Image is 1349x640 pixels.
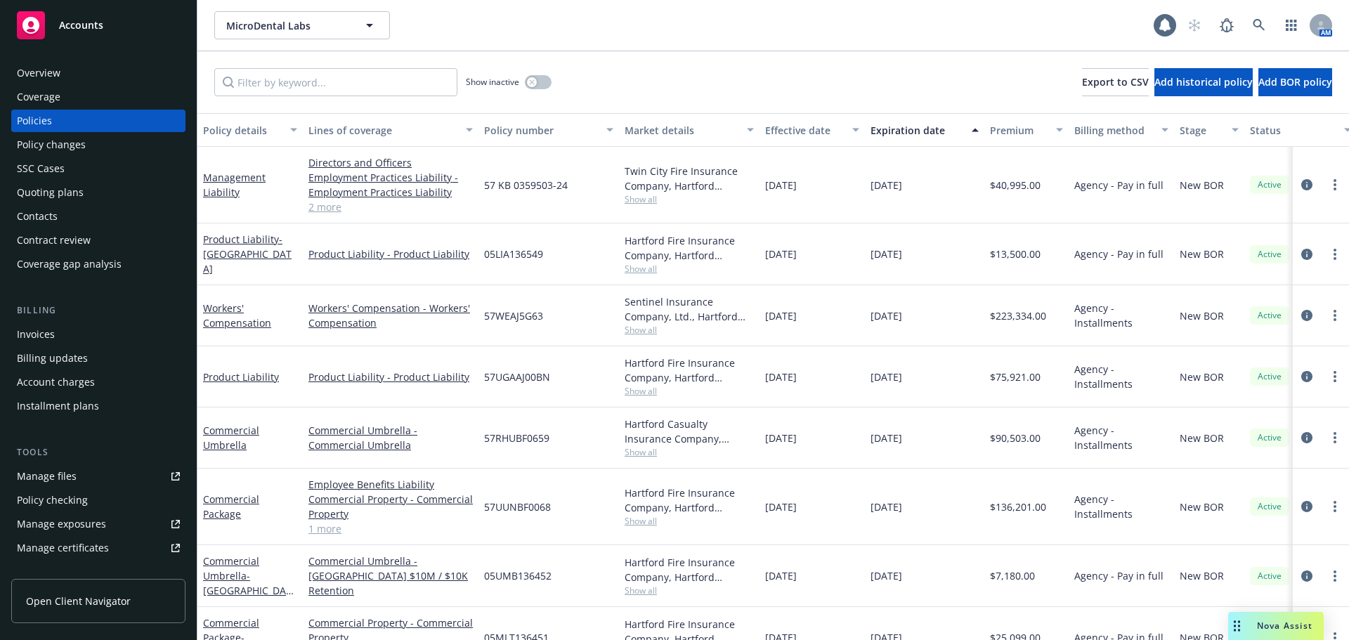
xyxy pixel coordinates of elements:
[11,133,185,156] a: Policy changes
[1327,368,1343,385] a: more
[765,178,797,192] span: [DATE]
[1258,75,1332,89] span: Add BOR policy
[308,492,473,521] a: Commercial Property - Commercial Property
[1250,123,1336,138] div: Status
[11,445,185,459] div: Tools
[990,308,1046,323] span: $223,334.00
[11,537,185,559] a: Manage certificates
[990,123,1048,138] div: Premium
[17,465,77,488] div: Manage files
[625,263,754,275] span: Show all
[990,247,1041,261] span: $13,500.00
[1074,568,1164,583] span: Agency - Pay in full
[203,301,271,329] a: Workers' Compensation
[308,554,473,598] a: Commercial Umbrella - [GEOGRAPHIC_DATA] $10M / $10K Retention
[760,113,865,147] button: Effective date
[1298,246,1315,263] a: circleInformation
[17,62,60,84] div: Overview
[765,370,797,384] span: [DATE]
[11,110,185,132] a: Policies
[308,155,473,170] a: Directors and Officers
[11,395,185,417] a: Installment plans
[871,178,902,192] span: [DATE]
[625,385,754,397] span: Show all
[1154,68,1253,96] button: Add historical policy
[1074,178,1164,192] span: Agency - Pay in full
[11,371,185,393] a: Account charges
[484,568,552,583] span: 05UMB136452
[308,370,473,384] a: Product Liability - Product Liability
[17,561,88,583] div: Manage claims
[203,424,259,452] a: Commercial Umbrella
[11,253,185,275] a: Coverage gap analysis
[17,133,86,156] div: Policy changes
[1258,68,1332,96] button: Add BOR policy
[765,431,797,445] span: [DATE]
[990,431,1041,445] span: $90,503.00
[203,233,292,275] a: Product Liability
[1180,308,1224,323] span: New BOR
[17,253,122,275] div: Coverage gap analysis
[1074,123,1153,138] div: Billing method
[984,113,1069,147] button: Premium
[203,370,279,384] a: Product Liability
[11,205,185,228] a: Contacts
[226,18,348,33] span: MicroDental Labs
[1180,11,1208,39] a: Start snowing
[308,423,473,452] a: Commercial Umbrella - Commercial Umbrella
[308,123,457,138] div: Lines of coverage
[214,11,390,39] button: MicroDental Labs
[1082,68,1149,96] button: Export to CSV
[1074,362,1168,391] span: Agency - Installments
[1327,429,1343,446] a: more
[765,308,797,323] span: [DATE]
[1327,176,1343,193] a: more
[1228,612,1324,640] button: Nova Assist
[990,568,1035,583] span: $7,180.00
[17,110,52,132] div: Policies
[308,200,473,214] a: 2 more
[11,561,185,583] a: Manage claims
[625,294,754,324] div: Sentinel Insurance Company, Ltd., Hartford Insurance Group
[765,247,797,261] span: [DATE]
[11,181,185,204] a: Quoting plans
[308,301,473,330] a: Workers' Compensation - Workers' Compensation
[1180,499,1224,514] span: New BOR
[1256,248,1284,261] span: Active
[203,233,292,275] span: - [GEOGRAPHIC_DATA]
[466,76,519,88] span: Show inactive
[17,347,88,370] div: Billing updates
[765,123,844,138] div: Effective date
[625,446,754,458] span: Show all
[625,324,754,336] span: Show all
[1256,500,1284,513] span: Active
[484,178,568,192] span: 57 KB 0359503-24
[203,123,282,138] div: Policy details
[11,513,185,535] a: Manage exposures
[17,513,106,535] div: Manage exposures
[1074,492,1168,521] span: Agency - Installments
[484,499,551,514] span: 57UUNBF0068
[990,370,1041,384] span: $75,921.00
[625,417,754,446] div: Hartford Casualty Insurance Company, Hartford Insurance Group
[1298,368,1315,385] a: circleInformation
[1327,307,1343,324] a: more
[871,568,902,583] span: [DATE]
[1180,178,1224,192] span: New BOR
[1256,309,1284,322] span: Active
[1298,307,1315,324] a: circleInformation
[59,20,103,31] span: Accounts
[871,499,902,514] span: [DATE]
[17,395,99,417] div: Installment plans
[1074,301,1168,330] span: Agency - Installments
[1074,247,1164,261] span: Agency - Pay in full
[17,157,65,180] div: SSC Cases
[990,499,1046,514] span: $136,201.00
[625,485,754,515] div: Hartford Fire Insurance Company, Hartford Insurance Group
[1257,620,1312,632] span: Nova Assist
[11,62,185,84] a: Overview
[1174,113,1244,147] button: Stage
[871,370,902,384] span: [DATE]
[990,178,1041,192] span: $40,995.00
[17,489,88,511] div: Policy checking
